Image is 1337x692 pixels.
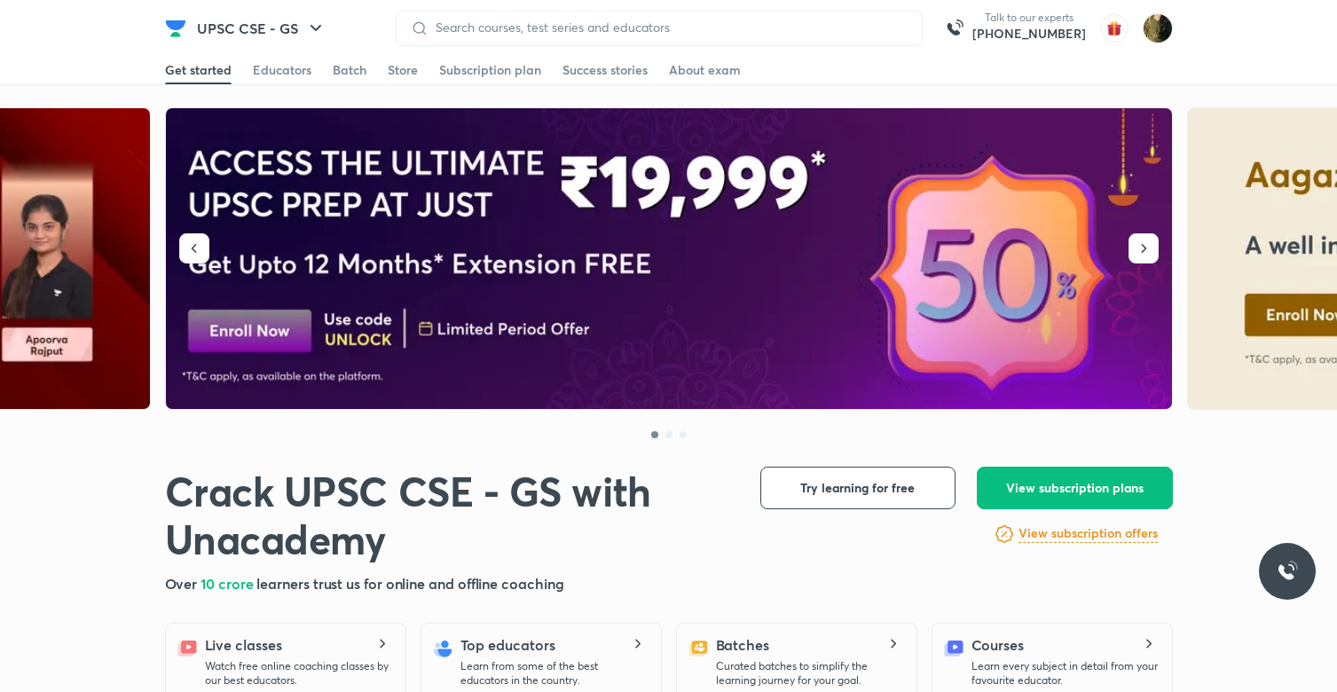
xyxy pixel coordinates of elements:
[1277,561,1298,582] img: ttu
[388,56,418,84] a: Store
[439,56,541,84] a: Subscription plan
[1100,14,1129,43] img: avatar
[253,61,311,79] div: Educators
[333,56,366,84] a: Batch
[439,61,541,79] div: Subscription plan
[429,20,908,35] input: Search courses, test series and educators
[1018,524,1158,543] h6: View subscription offers
[977,467,1173,509] button: View subscription plans
[165,61,232,79] div: Get started
[800,479,915,497] span: Try learning for free
[1143,13,1173,43] img: Ruhi Chi
[1018,523,1158,545] a: View subscription offers
[165,574,201,593] span: Over
[256,574,563,593] span: learners trust us for online and offline coaching
[165,56,232,84] a: Get started
[388,61,418,79] div: Store
[1006,479,1144,497] span: View subscription plans
[971,634,1024,656] h5: Courses
[760,467,956,509] button: Try learning for free
[205,634,282,656] h5: Live classes
[937,11,972,46] img: call-us
[669,56,741,84] a: About exam
[716,659,902,688] p: Curated batches to simplify the learning journey for your goal.
[333,61,366,79] div: Batch
[253,56,311,84] a: Educators
[972,25,1086,43] a: [PHONE_NUMBER]
[460,659,647,688] p: Learn from some of the best educators in the country.
[972,11,1086,25] p: Talk to our experts
[201,574,256,593] span: 10 crore
[562,56,648,84] a: Success stories
[205,659,391,688] p: Watch free online coaching classes by our best educators.
[669,61,741,79] div: About exam
[716,634,769,656] h5: Batches
[165,467,732,563] h1: Crack UPSC CSE - GS with Unacademy
[460,634,555,656] h5: Top educators
[186,11,337,46] button: UPSC CSE - GS
[165,18,186,39] img: Company Logo
[971,659,1158,688] p: Learn every subject in detail from your favourite educator.
[562,61,648,79] div: Success stories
